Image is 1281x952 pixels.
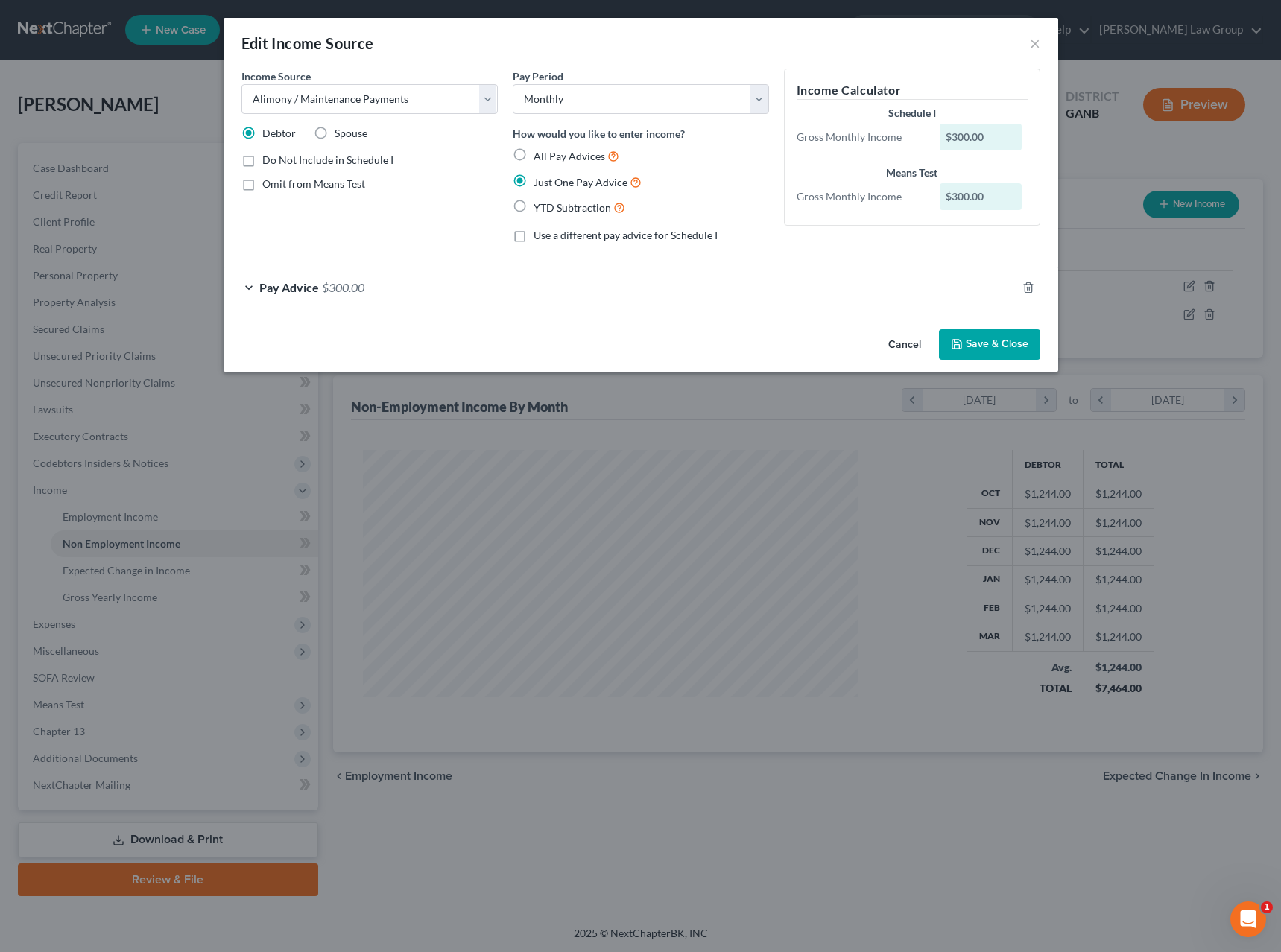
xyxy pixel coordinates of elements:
h5: Income Calculator [797,81,1028,100]
button: × [1030,34,1040,52]
button: Cancel [876,331,933,361]
span: Income Source [241,70,311,83]
span: YTD Subtraction [534,201,611,214]
div: Gross Monthly Income [789,130,933,145]
div: Edit Income Source [241,33,374,54]
span: Just One Pay Advice [534,176,627,188]
span: Omit from Means Test [262,177,365,190]
span: Pay Advice [259,280,319,294]
span: Spouse [335,127,367,139]
iframe: Intercom live chat [1230,901,1266,937]
span: $300.00 [322,280,364,294]
div: $300.00 [940,183,1022,210]
span: 1 [1261,901,1273,913]
div: Schedule I [797,106,1028,121]
span: Do Not Include in Schedule I [262,153,393,166]
label: How would you like to enter income? [513,126,685,142]
div: Means Test [797,165,1028,180]
button: Save & Close [939,329,1040,361]
span: All Pay Advices [534,150,605,162]
div: Gross Monthly Income [789,189,933,204]
label: Pay Period [513,69,563,84]
div: $300.00 [940,124,1022,150]
span: Use a different pay advice for Schedule I [534,229,718,241]
span: Debtor [262,127,296,139]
